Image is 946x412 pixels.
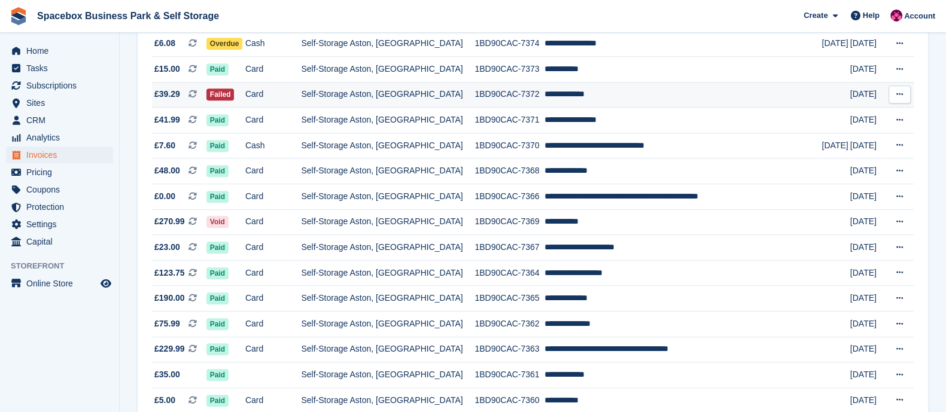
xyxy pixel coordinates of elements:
td: 1BD90CAC-7370 [474,133,544,158]
td: Card [245,312,302,337]
td: [DATE] [822,133,850,158]
td: [DATE] [850,312,887,337]
td: [DATE] [850,337,887,362]
span: Paid [206,369,229,381]
span: £41.99 [154,114,180,126]
td: [DATE] [850,235,887,261]
td: 1BD90CAC-7364 [474,260,544,286]
span: £190.00 [154,292,185,304]
td: [DATE] [850,209,887,235]
td: Cash [245,133,302,158]
span: Capital [26,233,98,250]
span: Storefront [11,260,119,272]
td: Self-Storage Aston, [GEOGRAPHIC_DATA] [301,286,474,312]
td: 1BD90CAC-7363 [474,337,544,362]
td: Card [245,337,302,362]
td: 1BD90CAC-7373 [474,57,544,83]
td: 1BD90CAC-7367 [474,235,544,261]
td: 1BD90CAC-7374 [474,31,544,57]
a: menu [6,147,113,163]
span: £39.29 [154,88,180,100]
td: Card [245,235,302,261]
td: [DATE] [822,31,850,57]
span: £5.00 [154,394,175,407]
a: menu [6,42,113,59]
span: £6.08 [154,37,175,50]
span: Paid [206,343,229,355]
td: Self-Storage Aston, [GEOGRAPHIC_DATA] [301,108,474,133]
td: 1BD90CAC-7362 [474,312,544,337]
td: 1BD90CAC-7365 [474,286,544,312]
td: Self-Storage Aston, [GEOGRAPHIC_DATA] [301,209,474,235]
td: Card [245,184,302,210]
td: [DATE] [850,57,887,83]
img: stora-icon-8386f47178a22dfd0bd8f6a31ec36ba5ce8667c1dd55bd0f319d3a0aa187defe.svg [10,7,28,25]
span: Tasks [26,60,98,77]
td: [DATE] [850,184,887,210]
span: Void [206,216,229,228]
span: Paid [206,395,229,407]
span: £229.99 [154,343,185,355]
span: Create [804,10,828,22]
span: Paid [206,267,229,279]
a: menu [6,94,113,111]
td: 1BD90CAC-7361 [474,362,544,388]
td: Self-Storage Aston, [GEOGRAPHIC_DATA] [301,337,474,362]
span: £48.00 [154,164,180,177]
td: Card [245,286,302,312]
td: 1BD90CAC-7368 [474,158,544,184]
span: Paid [206,191,229,203]
span: £0.00 [154,190,175,203]
a: menu [6,129,113,146]
span: Analytics [26,129,98,146]
a: menu [6,181,113,198]
td: [DATE] [850,286,887,312]
a: menu [6,199,113,215]
span: Account [904,10,935,22]
td: 1BD90CAC-7371 [474,108,544,133]
td: Self-Storage Aston, [GEOGRAPHIC_DATA] [301,57,474,83]
span: Paid [206,318,229,330]
td: Card [245,108,302,133]
a: Preview store [99,276,113,291]
td: 1BD90CAC-7366 [474,184,544,210]
span: £75.99 [154,318,180,330]
span: Help [863,10,880,22]
a: menu [6,275,113,292]
span: Invoices [26,147,98,163]
img: Avishka Chauhan [890,10,902,22]
td: Self-Storage Aston, [GEOGRAPHIC_DATA] [301,312,474,337]
span: Settings [26,216,98,233]
td: Self-Storage Aston, [GEOGRAPHIC_DATA] [301,184,474,210]
span: Sites [26,94,98,111]
span: Pricing [26,164,98,181]
td: [DATE] [850,82,887,108]
span: Paid [206,140,229,152]
td: 1BD90CAC-7372 [474,82,544,108]
td: [DATE] [850,260,887,286]
span: Home [26,42,98,59]
span: CRM [26,112,98,129]
td: Card [245,57,302,83]
td: Cash [245,31,302,57]
a: menu [6,60,113,77]
a: menu [6,216,113,233]
td: Self-Storage Aston, [GEOGRAPHIC_DATA] [301,158,474,184]
td: Self-Storage Aston, [GEOGRAPHIC_DATA] [301,133,474,158]
a: menu [6,77,113,94]
span: Paid [206,292,229,304]
td: [DATE] [850,31,887,57]
span: £35.00 [154,368,180,381]
span: £123.75 [154,267,185,279]
span: £270.99 [154,215,185,228]
td: 1BD90CAC-7369 [474,209,544,235]
a: menu [6,112,113,129]
td: [DATE] [850,158,887,184]
span: Paid [206,63,229,75]
td: Self-Storage Aston, [GEOGRAPHIC_DATA] [301,235,474,261]
span: £15.00 [154,63,180,75]
span: Failed [206,88,235,100]
span: Coupons [26,181,98,198]
td: Self-Storage Aston, [GEOGRAPHIC_DATA] [301,31,474,57]
span: £23.00 [154,241,180,254]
